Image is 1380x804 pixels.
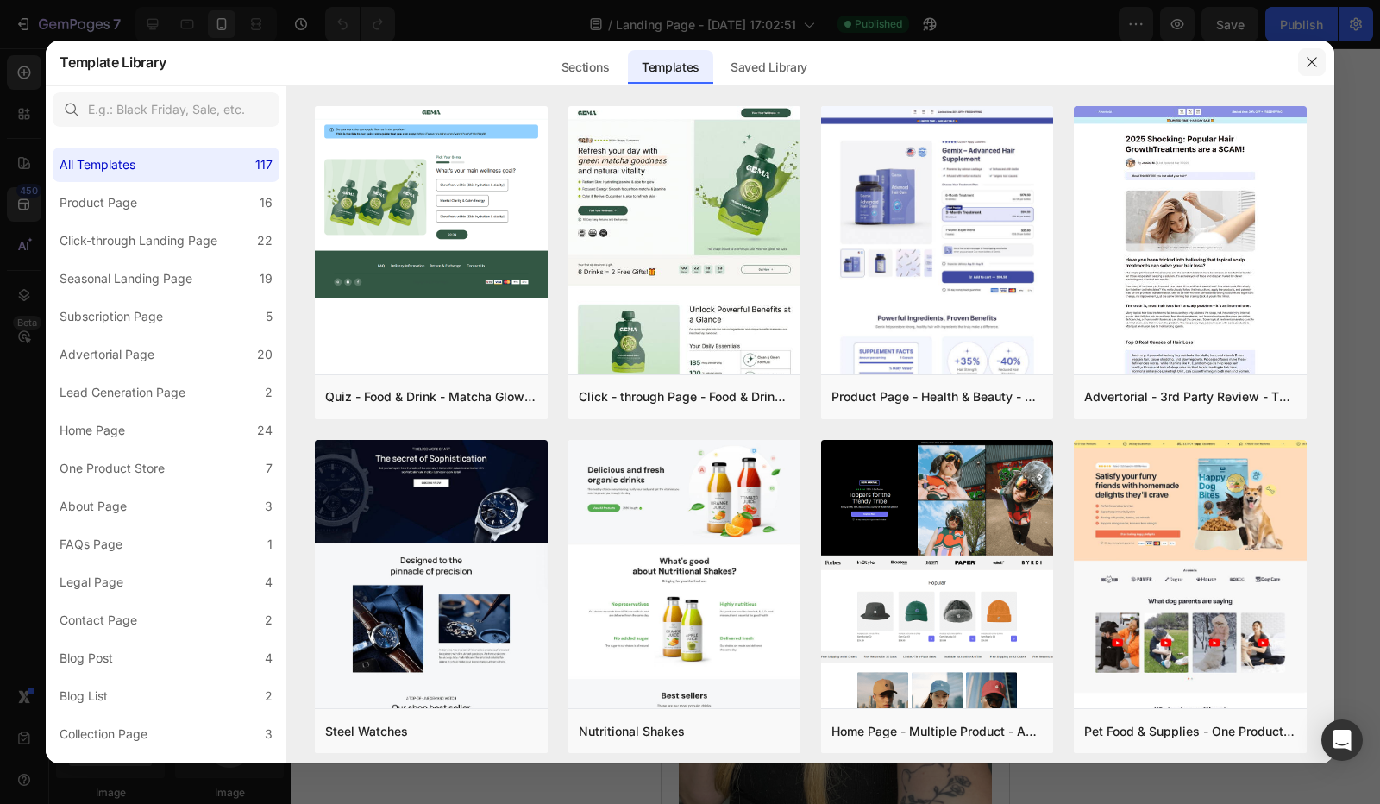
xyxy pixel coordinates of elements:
div: Blog Post [60,648,113,669]
div: Home Page [60,420,125,441]
div: 19 [260,268,273,289]
div: 4 [265,648,273,669]
div: One Product Store [60,458,165,479]
div: 2 [265,610,273,631]
img: quiz-1.png [315,106,547,299]
div: Contact Page [60,610,137,631]
div: Blog List [60,686,108,707]
div: All Templates [60,154,135,175]
div: 20 [257,344,273,365]
div: Home Page - Multiple Product - Apparel - Style 4 [831,721,1043,742]
div: FAQs Page [60,534,122,555]
img: gempages_574731462306169968-cf2a4cf7-8ae3-40d6-9c43-fe652244ff62.webp [17,354,330,771]
div: 16 [260,192,273,213]
div: Open Intercom Messenger [1321,719,1363,761]
div: 1 [267,534,273,555]
div: Saved Library [717,50,821,85]
div: Sections [548,50,623,85]
p: As Seen In [147,240,201,255]
div: 117 [255,154,273,175]
img: gempages_574731462306169968-6e079087-fb5a-4b49-8cb9-ff5fe0ba9e59.svg [142,283,198,304]
div: 4 [265,572,273,593]
div: Product Page - Health & Beauty - Hair Supplement [831,386,1043,407]
div: Quiz Page [60,762,118,782]
div: Advertorial Page [60,344,154,365]
div: 3 [265,496,273,517]
div: Nutritional Shakes [579,721,685,742]
h2: Template Library [60,40,166,85]
div: Seasonal Landing Page [60,268,192,289]
div: 5 [266,306,273,327]
img: gempages_574731462306169968-d716b0b8-82a6-4509-a593-567fe4cd1a64.svg [207,283,263,301]
div: About Page [60,496,127,517]
div: Legal Page [60,572,123,593]
input: E.g.: Black Friday, Sale, etc. [53,92,279,127]
div: 2 [265,382,273,403]
div: Click-through Landing Page [60,230,217,251]
div: Click - through Page - Food & Drink - Matcha Glow Shot [579,386,790,407]
div: Templates [628,50,713,85]
div: Product Page [60,192,137,213]
div: Subscription Page [60,306,163,327]
div: 24 [257,420,273,441]
img: gempages_574731462306169968-e169d978-7956-41f0-bcb8-69ce21c2211e.svg [272,283,328,301]
div: Steel Watches [325,721,408,742]
div: 3 [265,724,273,744]
div: 7 [266,458,273,479]
img: gempages_574731462306169968-6774740d-65b3-4034-adfe-e6f00d22cf2c.svg [78,283,135,304]
img: gempages_574731462306169968-50c9aae0-25c3-4698-92d9-66ebc1ac278d.svg [14,283,70,304]
div: Collection Page [60,724,147,744]
div: Advertorial - 3rd Party Review - The Before Image - Hair Supplement [1084,386,1295,407]
div: 1 [267,762,273,782]
div: 2 [265,686,273,707]
div: Quiz - Food & Drink - Matcha Glow Shot [325,386,536,407]
div: Lead Generation Page [60,382,185,403]
div: Pet Food & Supplies - One Product Store [1084,721,1295,742]
div: 22 [257,230,273,251]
